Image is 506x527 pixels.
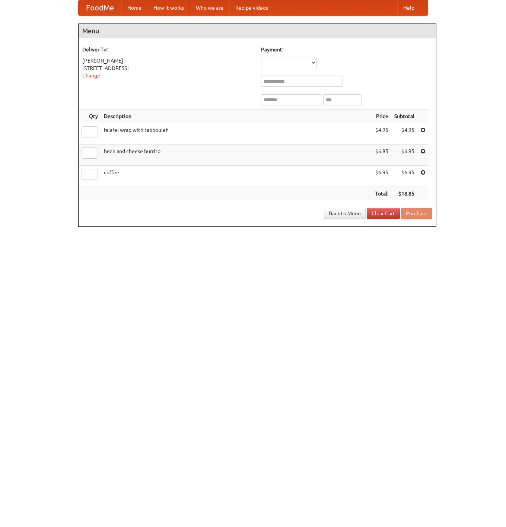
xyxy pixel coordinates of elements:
[147,0,190,15] a: How it works
[372,145,391,166] td: $6.95
[391,123,417,145] td: $4.95
[397,0,420,15] a: Help
[79,0,121,15] a: FoodMe
[101,109,372,123] th: Description
[82,73,100,79] a: Change
[367,208,400,219] a: Clear Cart
[324,208,366,219] a: Back to Menu
[372,123,391,145] td: $4.95
[79,109,101,123] th: Qty
[121,0,147,15] a: Home
[391,166,417,187] td: $6.95
[101,123,372,145] td: falafel wrap with tabbouleh
[391,187,417,201] th: $18.85
[261,46,432,53] h5: Payment:
[82,57,254,64] div: [PERSON_NAME]
[391,145,417,166] td: $6.95
[229,0,274,15] a: Recipe videos
[391,109,417,123] th: Subtotal
[372,109,391,123] th: Price
[82,64,254,72] div: [STREET_ADDRESS]
[401,208,432,219] button: Purchase
[372,187,391,201] th: Total:
[79,23,436,38] h4: Menu
[101,145,372,166] td: bean and cheese burrito
[101,166,372,187] td: coffee
[372,166,391,187] td: $6.95
[190,0,229,15] a: Who we are
[82,46,254,53] h5: Deliver To:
